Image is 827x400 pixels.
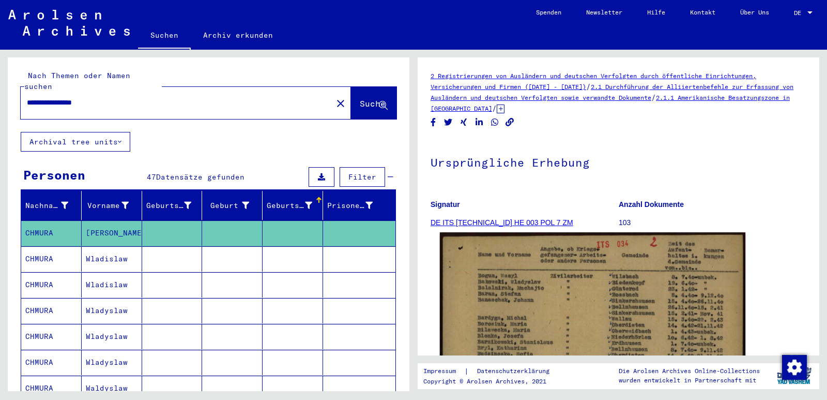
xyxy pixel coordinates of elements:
[360,98,386,109] span: Suche
[782,355,807,380] img: Zustimmung ändern
[619,217,806,228] p: 103
[82,191,142,220] mat-header-cell: Vorname
[21,220,82,246] mat-cell: CHMURA
[21,324,82,349] mat-cell: CHMURA
[323,191,395,220] mat-header-cell: Prisoner #
[202,191,263,220] mat-header-cell: Geburt‏
[794,9,805,17] span: DE
[619,376,760,385] p: wurden entwickelt in Partnerschaft mit
[82,246,142,272] mat-cell: Wladislaw
[474,116,485,129] button: Share on LinkedIn
[334,97,347,110] mat-icon: close
[443,116,454,129] button: Share on Twitter
[586,82,591,91] span: /
[327,197,386,214] div: Prisoner #
[423,366,562,377] div: |
[423,366,464,377] a: Impressum
[263,191,323,220] mat-header-cell: Geburtsdatum
[619,366,760,376] p: Die Arolsen Archives Online-Collections
[351,87,396,119] button: Suche
[146,197,205,214] div: Geburtsname
[431,139,806,184] h1: Ursprüngliche Erhebung
[492,103,497,113] span: /
[782,354,806,379] div: Zustimmung ändern
[138,23,191,50] a: Suchen
[25,197,81,214] div: Nachname
[619,200,684,209] b: Anzahl Dokumente
[25,200,68,211] div: Nachname
[431,83,793,101] a: 2.1 Durchführung der Alliiertenbefehle zur Erfassung von Ausländern und deutschen Verfolgten sowi...
[21,246,82,272] mat-cell: CHMURA
[431,200,460,209] b: Signatur
[147,172,156,182] span: 47
[142,191,203,220] mat-header-cell: Geburtsname
[82,350,142,375] mat-cell: Wladyslaw
[86,200,129,211] div: Vorname
[82,298,142,323] mat-cell: Wladyslaw
[8,10,130,36] img: Arolsen_neg.svg
[348,172,376,182] span: Filter
[469,366,562,377] a: Datenschutzerklärung
[458,116,469,129] button: Share on Xing
[423,377,562,386] p: Copyright © Arolsen Archives, 2021
[82,220,142,246] mat-cell: [PERSON_NAME]
[206,197,262,214] div: Geburt‏
[86,197,142,214] div: Vorname
[327,200,373,211] div: Prisoner #
[206,200,249,211] div: Geburt‏
[775,363,814,389] img: yv_logo.png
[146,200,192,211] div: Geburtsname
[23,166,85,184] div: Personen
[428,116,439,129] button: Share on Facebook
[82,324,142,349] mat-cell: Wladyslaw
[21,298,82,323] mat-cell: CHMURA
[21,132,130,152] button: Archival tree units
[340,167,385,187] button: Filter
[431,218,573,227] a: DE ITS [TECHNICAL_ID] HE 003 POL 7 ZM
[21,191,82,220] mat-header-cell: Nachname
[267,197,325,214] div: Geburtsdatum
[156,172,244,182] span: Datensätze gefunden
[191,23,285,48] a: Archiv erkunden
[504,116,515,129] button: Copy link
[21,350,82,375] mat-cell: CHMURA
[21,272,82,298] mat-cell: CHMURA
[267,200,312,211] div: Geburtsdatum
[489,116,500,129] button: Share on WhatsApp
[24,71,130,91] mat-label: Nach Themen oder Namen suchen
[82,272,142,298] mat-cell: Wladislaw
[431,72,756,91] a: 2 Registrierungen von Ausländern und deutschen Verfolgten durch öffentliche Einrichtungen, Versic...
[651,93,656,102] span: /
[330,93,351,113] button: Clear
